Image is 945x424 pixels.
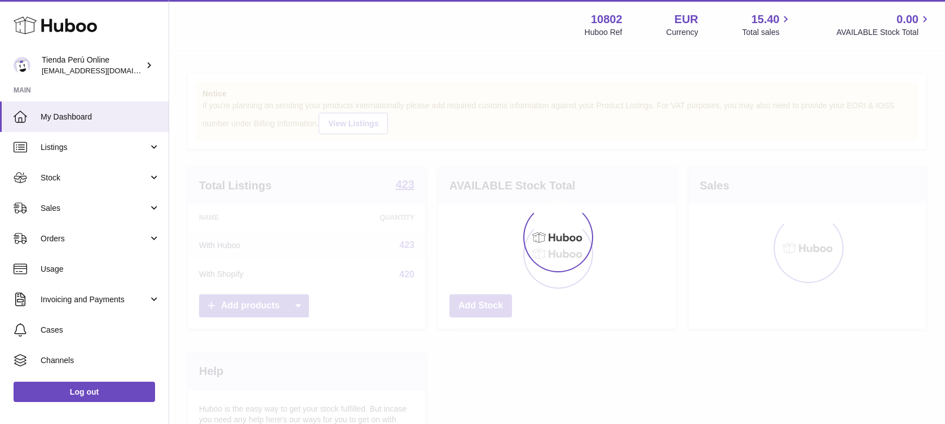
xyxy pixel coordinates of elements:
span: Listings [41,142,148,153]
img: internalAdmin-10802@internal.huboo.com [14,57,30,74]
span: 15.40 [751,12,779,27]
div: Tienda Perú Online [42,55,143,76]
strong: 10802 [591,12,622,27]
span: Invoicing and Payments [41,294,148,305]
div: Huboo Ref [585,27,622,38]
span: Cases [41,325,160,335]
span: [EMAIL_ADDRESS][DOMAIN_NAME] [42,66,166,75]
span: Total sales [742,27,792,38]
a: 0.00 AVAILABLE Stock Total [836,12,931,38]
span: Stock [41,173,148,183]
span: Orders [41,233,148,244]
a: Log out [14,382,155,402]
a: 15.40 Total sales [742,12,792,38]
span: Sales [41,203,148,214]
div: Currency [666,27,699,38]
strong: EUR [674,12,698,27]
span: AVAILABLE Stock Total [836,27,931,38]
span: My Dashboard [41,112,160,122]
span: Usage [41,264,160,275]
span: 0.00 [897,12,918,27]
span: Channels [41,355,160,366]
